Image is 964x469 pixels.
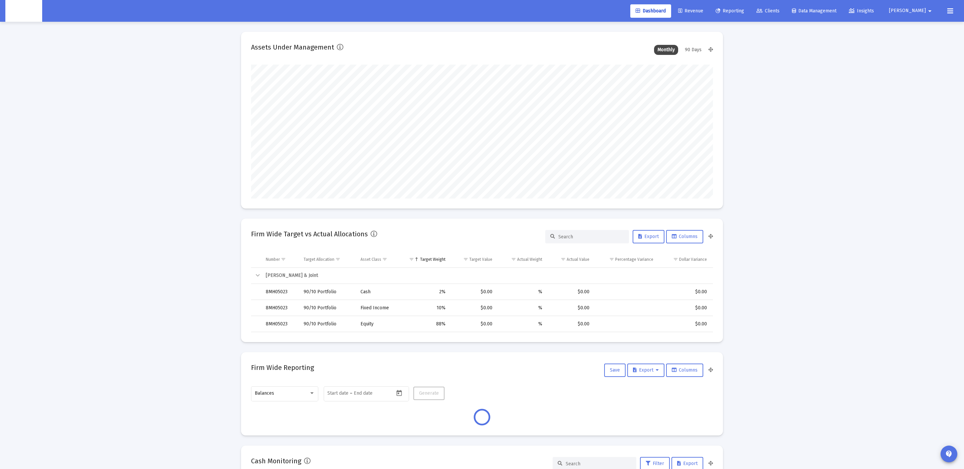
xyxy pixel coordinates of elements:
td: Equity [356,316,400,332]
input: End date [354,391,386,396]
span: [PERSON_NAME] [889,8,926,14]
div: Actual Weight [517,257,542,262]
div: $0.00 [455,305,492,311]
span: Show filter options for column 'Dollar Variance' [673,257,678,262]
button: Export [633,230,664,243]
mat-icon: arrow_drop_down [926,4,934,18]
span: Dashboard [636,8,666,14]
div: 2% [405,289,445,295]
img: Dashboard [10,4,37,18]
span: Show filter options for column 'Target Allocation' [335,257,340,262]
td: 90/10 Portfolio [299,300,356,316]
div: 88% [405,321,445,327]
a: Revenue [673,4,709,18]
button: Export [627,364,664,377]
td: Column Asset Class [356,251,400,267]
td: Column Percentage Variance [594,251,658,267]
div: 90 Days [681,45,705,55]
span: – [350,391,352,396]
h2: Firm Wide Reporting [251,362,314,373]
input: Search [558,234,624,240]
span: Show filter options for column 'Asset Class' [382,257,387,262]
span: Show filter options for column 'Actual Value' [561,257,566,262]
span: Generate [419,390,439,396]
div: $0.00 [552,289,589,295]
td: 8MH05023 [261,284,299,300]
button: Columns [666,230,703,243]
td: Column Target Weight [400,251,450,267]
h2: Assets Under Management [251,42,334,53]
div: $0.00 [663,321,707,327]
span: Filter [646,461,664,466]
div: Number [266,257,280,262]
button: Columns [666,364,703,377]
span: Balances [255,390,274,396]
button: Save [604,364,626,377]
span: Save [610,367,620,373]
button: Generate [413,387,445,400]
div: $0.00 [552,321,589,327]
span: Show filter options for column 'Percentage Variance' [609,257,614,262]
td: Column Actual Value [547,251,594,267]
div: Percentage Variance [615,257,653,262]
td: Column Dollar Variance [658,251,713,267]
span: Data Management [792,8,836,14]
div: $0.00 [663,289,707,295]
div: $0.00 [455,289,492,295]
div: Target Allocation [304,257,334,262]
div: Target Value [469,257,492,262]
div: Target Weight [420,257,446,262]
span: Revenue [678,8,703,14]
td: Column Target Allocation [299,251,356,267]
span: Export [677,461,698,466]
button: [PERSON_NAME] [881,4,942,17]
a: Clients [751,4,785,18]
div: $0.00 [552,305,589,311]
div: Data grid [251,251,713,332]
td: Fixed Income [356,300,400,316]
div: % [502,305,543,311]
a: Data Management [787,4,842,18]
a: Reporting [710,4,749,18]
div: Actual Value [567,257,589,262]
span: Show filter options for column 'Target Weight' [409,257,414,262]
div: % [502,289,543,295]
span: Export [638,234,659,239]
h2: Firm Wide Target vs Actual Allocations [251,229,368,239]
h2: Cash Monitoring [251,456,301,466]
span: Insights [849,8,874,14]
td: Collapse [251,268,261,284]
div: 10% [405,305,445,311]
td: 90/10 Portfolio [299,284,356,300]
input: Search [566,461,631,467]
td: Column Target Value [450,251,497,267]
div: % [502,321,543,327]
td: Cash [356,284,400,300]
td: 90/10 Portfolio [299,316,356,332]
div: Asset Class [360,257,381,262]
button: Open calendar [394,388,404,398]
span: Columns [672,367,698,373]
div: $0.00 [663,305,707,311]
td: Column Actual Weight [497,251,547,267]
span: Show filter options for column 'Target Value' [463,257,468,262]
span: Export [633,367,659,373]
td: 8MH05023 [261,316,299,332]
div: $0.00 [455,321,492,327]
div: Monthly [654,45,678,55]
div: Dollar Variance [679,257,707,262]
mat-icon: contact_support [945,450,953,458]
span: Columns [672,234,698,239]
a: Dashboard [630,4,671,18]
span: Clients [756,8,780,14]
span: Reporting [716,8,744,14]
div: [PERSON_NAME] & Joint [266,272,707,279]
td: 8MH05023 [261,300,299,316]
a: Insights [843,4,879,18]
span: Show filter options for column 'Actual Weight' [511,257,516,262]
span: Show filter options for column 'Number' [281,257,286,262]
td: Column Number [261,251,299,267]
input: Start date [327,391,348,396]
